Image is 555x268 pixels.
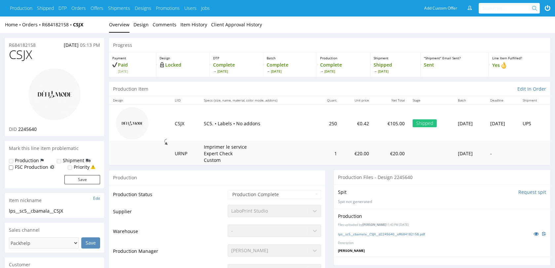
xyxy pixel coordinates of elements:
[113,189,226,204] td: Production Status
[15,164,48,170] label: FSC Production
[5,193,104,208] div: Item nickname
[63,157,84,164] label: Shipment
[338,199,546,205] p: Spit not generated
[213,69,260,74] span: [DATE]
[519,96,550,104] th: Shipment
[362,223,386,227] span: [PERSON_NAME]
[153,16,176,33] a: Comments
[135,5,151,12] a: Designs
[374,62,417,74] p: Shipped
[93,195,100,201] a: Edit
[518,189,546,195] input: Request spit
[91,164,95,169] img: yellow_warning_triangle.png
[118,69,153,74] span: [DATE]
[37,5,54,12] a: Shipped
[486,142,519,165] td: -
[74,164,90,170] label: Priority
[180,16,207,33] a: Item History
[267,69,313,74] span: [DATE]
[204,144,253,163] p: Imprimer le service Expert Check Custom
[373,104,409,142] td: €105.00
[112,62,153,74] p: Paid
[334,170,550,185] div: Production Files - Design 2245640
[9,126,17,132] span: DID
[200,96,315,104] th: Specs (size, name, material, color mode, addons)
[424,62,485,68] p: Sent
[517,86,546,92] a: Edit In Order
[9,208,100,214] div: lps__sc5__cbamala__CSJX
[204,120,312,127] p: SC5. • Labels • No addons
[409,96,454,104] th: Stage
[160,62,206,68] p: Locked
[116,107,149,140] img: version_two_editor_design
[519,104,550,142] td: UPS
[64,175,100,184] button: Save
[5,223,104,237] div: Sales channel
[341,104,373,142] td: €0.42
[454,104,486,142] td: [DATE]
[454,142,486,165] td: [DATE]
[492,56,547,60] p: Line Item Fulfilled?
[316,96,341,104] th: Quant.
[50,164,55,170] img: icon-fsc-production-flag.svg
[486,104,519,142] td: [DATE]
[109,170,325,185] div: Production
[91,5,103,12] a: Offers
[71,5,86,12] a: Orders
[113,224,226,244] td: Warehouse
[483,3,533,14] input: Search for...
[213,62,260,74] p: Complete
[5,141,104,156] div: Mark this line item problematic
[211,16,262,33] a: Client Approval History
[184,5,197,12] a: Users
[22,21,42,28] a: Orders
[320,62,367,74] p: Complete
[156,5,180,12] a: Promotions
[320,69,367,74] span: [DATE]
[86,157,91,164] img: icon-shipping-flag.svg
[109,16,129,33] a: Overview
[338,213,362,220] p: Production
[338,232,425,236] a: lps__sc5__cbamala__CSJX__d2245640__oR684182158.pdf
[80,42,100,48] span: 05:13 PM
[171,142,200,165] td: URNP
[9,48,32,61] span: CSJX
[374,56,417,60] p: Shipment
[112,56,153,60] p: Payment
[113,204,226,224] td: Supplier
[542,232,546,236] img: clipboard.svg
[413,119,437,127] div: Shipped
[18,126,37,132] span: 2245640
[454,96,486,104] th: Batch
[201,5,210,12] a: Jobs
[160,56,206,60] p: Design
[113,244,226,263] td: Production Manager
[338,223,546,227] p: Files uploaded by 11:43 PM [DATE]
[15,157,39,164] label: Production
[73,21,83,28] a: CSJX
[108,5,130,12] a: Shipments
[171,96,200,104] th: LIID
[42,21,73,28] a: R684182158
[64,42,79,48] span: [DATE]
[374,69,417,74] span: [DATE]
[373,96,409,104] th: Net Total
[341,142,373,165] td: €20.00
[486,96,519,104] th: Deadline
[5,21,22,28] a: Home
[113,86,148,92] p: Production Item
[28,68,81,121] img: version_two_editor_design
[316,104,341,142] td: 250
[109,38,550,52] div: Progress
[81,237,100,249] input: Save
[267,62,313,74] p: Complete
[316,142,341,165] td: 1
[320,56,367,60] p: Production
[10,5,32,12] a: Production
[338,248,365,253] span: [PERSON_NAME]
[338,241,546,245] p: Description
[267,56,313,60] p: Batch
[338,189,347,195] p: Spit
[341,96,373,104] th: Unit price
